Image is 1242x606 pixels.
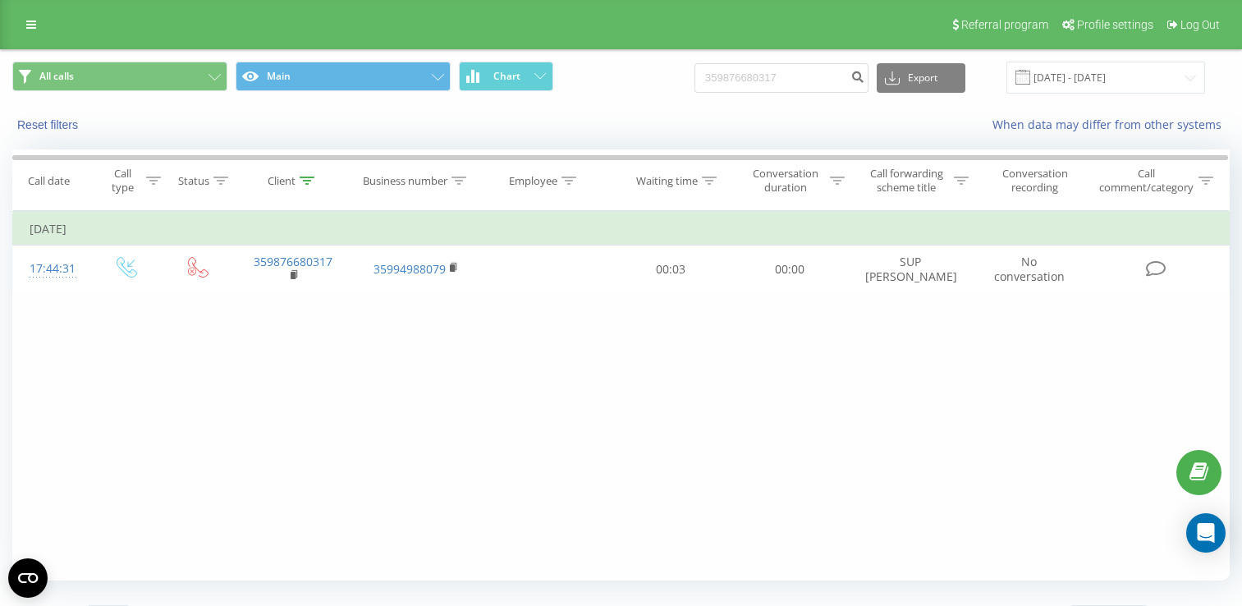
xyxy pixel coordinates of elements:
div: Waiting time [636,174,698,188]
div: Call comment/category [1098,167,1194,195]
div: Client [268,174,296,188]
div: Business number [363,174,447,188]
div: Call forwarding scheme title [864,167,950,195]
a: 359876680317 [254,254,332,269]
a: 35994988079 [374,261,446,277]
td: SUP [PERSON_NAME] [849,246,972,293]
button: Open CMP widget [8,558,48,598]
button: All calls [12,62,227,91]
button: Reset filters [12,117,86,132]
span: All calls [39,70,74,83]
div: Conversation recording [988,167,1083,195]
td: [DATE] [13,213,1230,246]
div: Conversation duration [745,167,826,195]
input: Search by number [694,63,868,93]
div: Employee [509,174,557,188]
a: When data may differ from other systems [992,117,1230,132]
span: Chart [493,71,520,82]
div: 17:44:31 [30,253,72,285]
span: Log Out [1180,18,1220,31]
td: 00:03 [612,246,731,293]
span: Referral program [961,18,1048,31]
div: Open Intercom Messenger [1186,513,1226,553]
div: Status [178,174,209,188]
span: Profile settings [1077,18,1153,31]
td: 00:00 [730,246,849,293]
button: Main [236,62,451,91]
div: Call date [28,174,70,188]
button: Export [877,63,965,93]
div: Call type [103,167,142,195]
button: Chart [459,62,553,91]
span: No conversation [994,254,1065,284]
